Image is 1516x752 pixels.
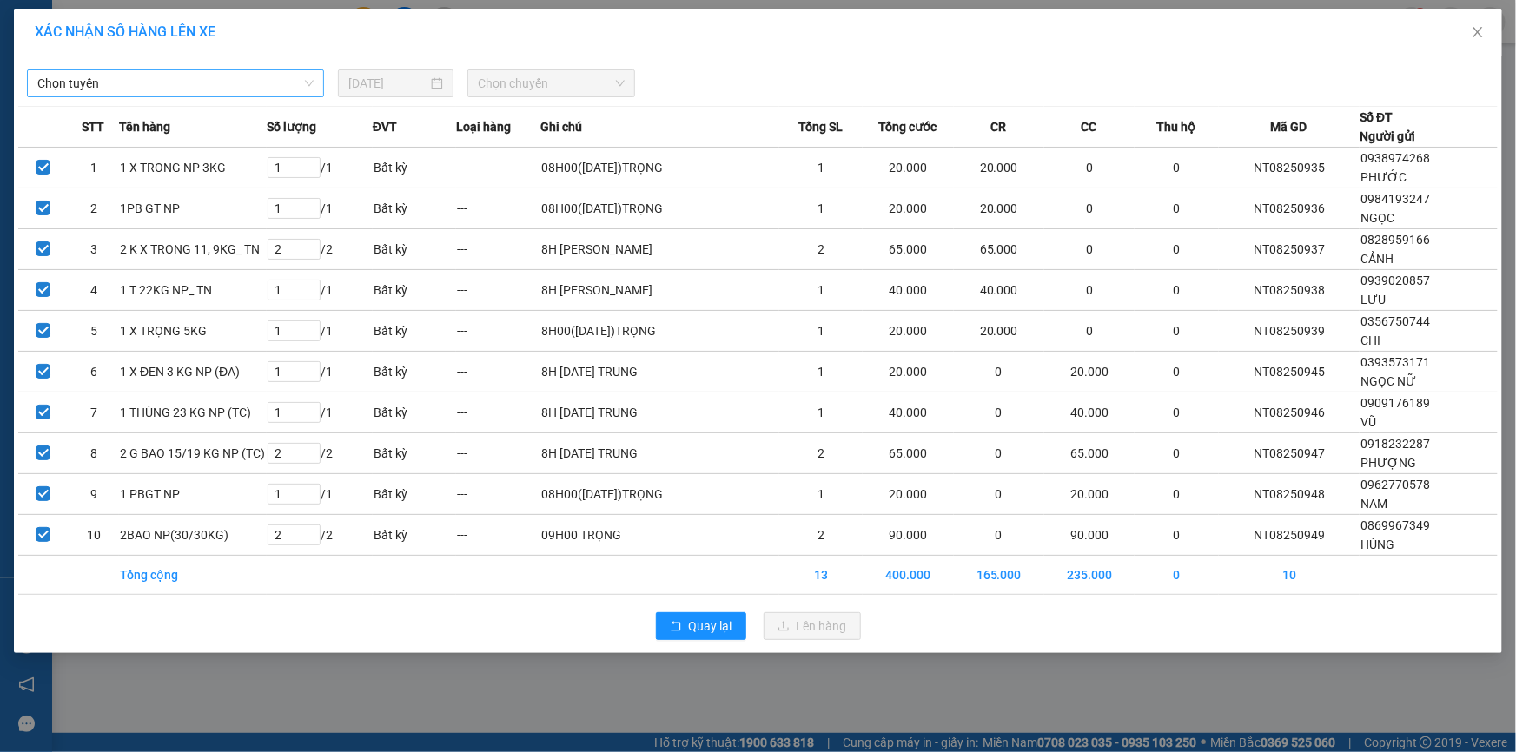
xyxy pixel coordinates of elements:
td: 65.000 [954,229,1044,270]
td: NT08250937 [1219,229,1360,270]
button: Close [1453,9,1502,57]
td: 0 [1044,229,1135,270]
td: NT08250948 [1219,474,1360,515]
td: Bất kỳ [373,148,457,188]
td: 90.000 [863,515,953,556]
span: 0984193247 [1360,192,1430,206]
td: 10 [1219,556,1360,595]
td: 8H00([DATE])TRỌNG [540,311,778,352]
td: 6 [69,352,119,392]
td: 0 [1044,188,1135,229]
td: 8H [PERSON_NAME] [540,270,778,311]
td: 1 THÙNG 23 KG NP (TC) [119,392,267,433]
span: LƯU [1360,293,1386,307]
td: --- [456,229,540,270]
span: CHI [1360,333,1380,347]
td: 0 [1135,188,1219,229]
td: Bất kỳ [373,392,457,433]
td: 09H00 TRỌNG [540,515,778,556]
td: 1PB GT NP [119,188,267,229]
td: 7 [69,392,119,433]
td: 20.000 [863,352,953,392]
td: 235.000 [1044,556,1135,595]
span: close [1471,25,1485,39]
td: / 1 [267,474,373,515]
td: / 1 [267,352,373,392]
td: 20.000 [954,148,1044,188]
span: rollback [670,620,682,634]
td: NT08250939 [1219,311,1360,352]
td: 1 X TRONG NP 3KG [119,148,267,188]
span: Chưa [PERSON_NAME] : [163,109,286,150]
td: 0 [1044,148,1135,188]
td: 1 [779,474,864,515]
button: rollbackQuay lại [656,612,746,640]
button: uploadLên hàng [764,612,861,640]
td: 20.000 [863,311,953,352]
td: 9 [69,474,119,515]
td: 0 [1135,148,1219,188]
td: / 1 [267,188,373,229]
td: 5 [69,311,119,352]
td: 2BAO NP(30/30KG) [119,515,267,556]
td: / 1 [267,311,373,352]
td: 8H [PERSON_NAME] [540,229,778,270]
td: NT08250947 [1219,433,1360,474]
span: PHƯỚC [1360,170,1407,184]
td: NT08250945 [1219,352,1360,392]
div: Số ĐT Người gửi [1360,108,1415,146]
td: / 1 [267,270,373,311]
td: Bất kỳ [373,311,457,352]
td: 1 PBGT NP [119,474,267,515]
input: 14/08/2025 [348,74,427,93]
td: 0 [1135,433,1219,474]
span: 0393573171 [1360,355,1430,369]
td: 20.000 [863,474,953,515]
td: 1 [779,311,864,352]
td: 400.000 [863,556,953,595]
td: 20.000 [1044,352,1135,392]
td: 2 [69,188,119,229]
span: Thu hộ [1157,117,1196,136]
span: CẢNH [1360,252,1394,266]
td: 1 [69,148,119,188]
td: 65.000 [863,433,953,474]
td: / 2 [267,229,373,270]
td: 0 [954,515,1044,556]
td: Bất kỳ [373,515,457,556]
span: Số lượng [267,117,316,136]
td: 2 [779,515,864,556]
td: / 1 [267,392,373,433]
span: 0356750744 [1360,314,1430,328]
span: Mã GD [1271,117,1307,136]
td: 40.000 [863,270,953,311]
td: 1 X ĐEN 3 KG NP (ĐA) [119,352,267,392]
td: NT08250935 [1219,148,1360,188]
span: 0909176189 [1360,396,1430,410]
td: 10 [69,515,119,556]
div: [PERSON_NAME] [166,15,351,36]
td: 1 T 22KG NP_ TN [119,270,267,311]
td: 0 [1135,311,1219,352]
span: CR [990,117,1006,136]
td: --- [456,188,540,229]
span: 0918232287 [1360,437,1430,451]
td: --- [456,474,540,515]
div: HÙNG [15,54,154,75]
td: --- [456,311,540,352]
td: 8 [69,433,119,474]
span: CC [1082,117,1097,136]
td: / 2 [267,433,373,474]
span: Loại hàng [456,117,511,136]
span: STT [82,117,104,136]
span: NGỌC NỮ [1360,374,1416,388]
div: [GEOGRAPHIC_DATA] [166,36,351,56]
td: 40.000 [863,392,953,433]
td: 0 [1044,311,1135,352]
span: 0828959166 [1360,233,1430,247]
td: 0 [954,352,1044,392]
td: 0 [1135,474,1219,515]
td: Bất kỳ [373,188,457,229]
td: 20.000 [863,148,953,188]
span: 0938974268 [1360,151,1430,165]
